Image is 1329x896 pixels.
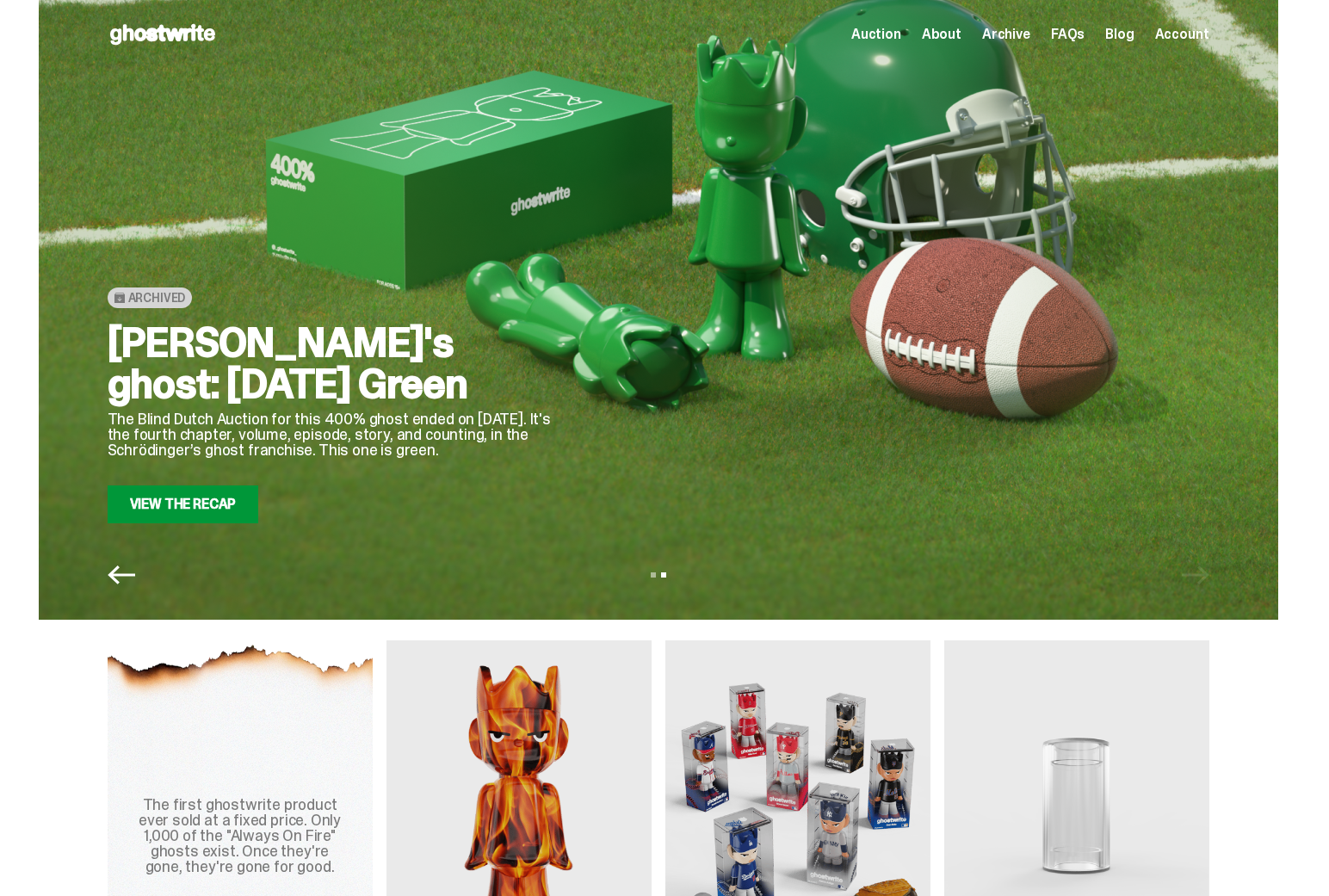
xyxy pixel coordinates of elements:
[1105,28,1134,41] a: Blog
[128,797,352,874] div: The first ghostwrite product ever sold at a fixed price. Only 1,000 of the "Always On Fire" ghost...
[108,322,555,405] h2: [PERSON_NAME]'s ghost: [DATE] Green
[651,572,656,578] button: View slide 1
[661,572,666,578] button: View slide 2
[108,485,259,523] a: View the Recap
[1155,28,1209,41] a: Account
[108,561,135,589] button: Previous
[851,28,901,41] a: Auction
[128,291,186,305] span: Archived
[922,28,961,41] a: About
[108,411,555,458] p: The Blind Dutch Auction for this 400% ghost ended on [DATE]. It's the fourth chapter, volume, epi...
[982,28,1030,41] a: Archive
[1051,28,1085,41] a: FAQs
